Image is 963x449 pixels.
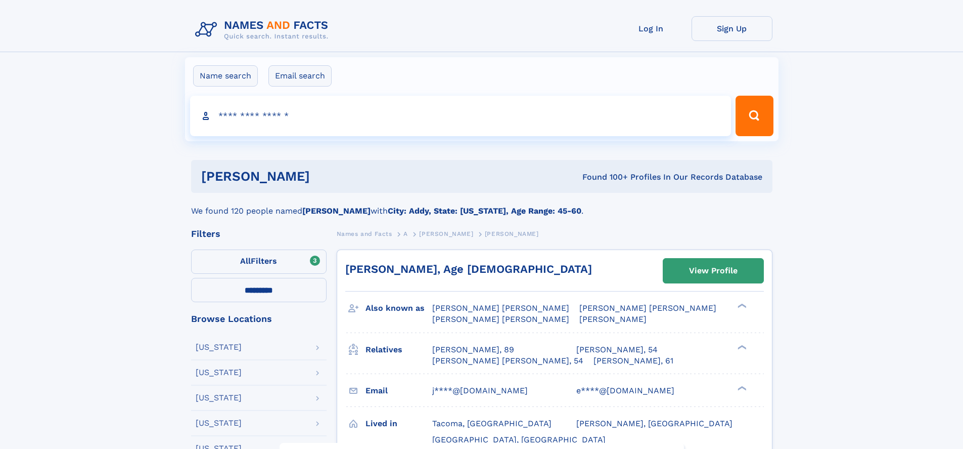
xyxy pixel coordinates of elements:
[191,314,327,323] div: Browse Locations
[432,303,569,313] span: [PERSON_NAME] [PERSON_NAME]
[403,227,408,240] a: A
[579,314,647,324] span: [PERSON_NAME]
[579,303,716,313] span: [PERSON_NAME] [PERSON_NAME]
[191,193,772,217] div: We found 120 people named with .
[663,259,763,283] a: View Profile
[736,96,773,136] button: Search Button
[432,355,583,366] a: [PERSON_NAME] [PERSON_NAME], 54
[190,96,731,136] input: search input
[365,382,432,399] h3: Email
[419,230,473,237] span: [PERSON_NAME]
[365,300,432,317] h3: Also known as
[432,314,569,324] span: [PERSON_NAME] [PERSON_NAME]
[432,419,552,428] span: Tacoma, [GEOGRAPHIC_DATA]
[446,172,762,183] div: Found 100+ Profiles In Our Records Database
[337,227,392,240] a: Names and Facts
[196,394,242,402] div: [US_STATE]
[485,230,539,237] span: [PERSON_NAME]
[191,229,327,238] div: Filters
[196,343,242,351] div: [US_STATE]
[268,65,332,87] label: Email search
[689,259,738,282] div: View Profile
[576,344,658,355] a: [PERSON_NAME], 54
[611,16,692,41] a: Log In
[593,355,673,366] a: [PERSON_NAME], 61
[201,170,446,183] h1: [PERSON_NAME]
[735,385,747,391] div: ❯
[191,250,327,274] label: Filters
[432,435,606,444] span: [GEOGRAPHIC_DATA], [GEOGRAPHIC_DATA]
[302,206,371,216] b: [PERSON_NAME]
[196,369,242,377] div: [US_STATE]
[735,303,747,309] div: ❯
[240,256,251,266] span: All
[365,341,432,358] h3: Relatives
[345,263,592,275] a: [PERSON_NAME], Age [DEMOGRAPHIC_DATA]
[388,206,581,216] b: City: Addy, State: [US_STATE], Age Range: 45-60
[365,415,432,432] h3: Lived in
[191,16,337,44] img: Logo Names and Facts
[576,419,732,428] span: [PERSON_NAME], [GEOGRAPHIC_DATA]
[432,344,514,355] a: [PERSON_NAME], 89
[403,230,408,237] span: A
[419,227,473,240] a: [PERSON_NAME]
[735,344,747,350] div: ❯
[193,65,258,87] label: Name search
[692,16,772,41] a: Sign Up
[196,419,242,427] div: [US_STATE]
